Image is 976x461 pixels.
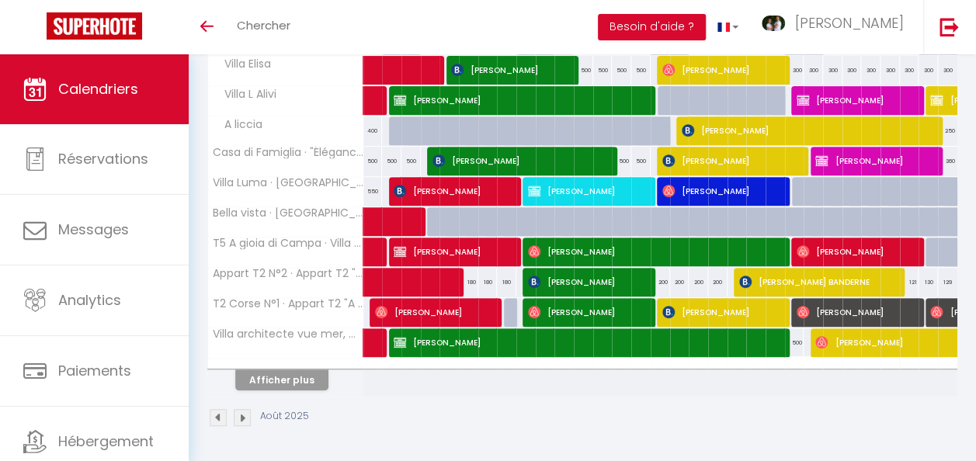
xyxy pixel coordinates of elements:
[919,56,938,85] div: 300
[762,16,785,31] img: ...
[210,298,366,310] span: T2 Corse N°1 · Appart T2 "A Gioia Di Campa" avec terrasse et clim
[58,432,154,451] span: Hébergement
[631,56,651,85] div: 500
[528,237,776,266] span: [PERSON_NAME]
[382,147,401,175] div: 500
[394,237,512,266] span: [PERSON_NAME]
[938,116,957,145] div: 250
[612,147,631,175] div: 500
[938,56,957,85] div: 300
[631,147,651,175] div: 500
[612,56,631,85] div: 500
[708,268,728,296] div: 200
[662,297,780,327] span: [PERSON_NAME]
[58,149,148,168] span: Réservations
[682,116,930,145] span: [PERSON_NAME]
[900,268,919,296] div: 121
[651,268,670,296] div: 200
[363,147,383,175] div: 500
[528,297,646,327] span: [PERSON_NAME]
[593,56,613,85] div: 500
[237,17,290,33] span: Chercher
[210,328,366,340] span: Villa architecte vue mer, maquis
[210,86,280,103] span: Villa L Alivi
[528,176,646,206] span: [PERSON_NAME]
[662,176,780,206] span: [PERSON_NAME]
[689,268,708,296] div: 200
[394,176,512,206] span: [PERSON_NAME]
[394,328,773,357] span: [PERSON_NAME]
[375,297,493,327] span: [PERSON_NAME]
[58,220,129,239] span: Messages
[47,12,142,40] img: Super Booking
[938,268,957,296] div: 129
[739,267,894,296] span: [PERSON_NAME] BANDERNE
[598,14,706,40] button: Besoin d'aide ?
[797,85,915,115] span: [PERSON_NAME]
[58,361,131,380] span: Paiements
[401,147,421,175] div: 500
[662,146,799,175] span: [PERSON_NAME]
[58,79,138,99] span: Calendriers
[363,177,383,206] div: 550
[797,237,915,266] span: [PERSON_NAME]
[670,268,689,296] div: 200
[804,56,823,85] div: 300
[842,56,862,85] div: 300
[394,85,642,115] span: [PERSON_NAME]
[210,177,366,189] span: Villa Luma · [GEOGRAPHIC_DATA], 3 Chambres avec [PERSON_NAME]
[940,17,959,36] img: logout
[210,147,366,158] span: Casa di Famiglia · "Élégance Corse : Maison 3 chambres, Piscine"
[880,56,900,85] div: 300
[785,328,804,357] div: 500
[451,55,569,85] span: [PERSON_NAME]
[823,56,842,85] div: 300
[900,56,919,85] div: 300
[528,267,646,296] span: [PERSON_NAME]
[785,56,804,85] div: 300
[210,237,366,249] span: T5 A gioia di Campa · Villa contemporaine avec [PERSON_NAME]
[58,290,121,310] span: Analytics
[861,56,880,85] div: 300
[210,268,366,279] span: Appart T2 N°2 · Appart T2 "A Gioia Di Campa" Numero 2
[432,146,606,175] span: [PERSON_NAME]
[363,116,383,145] div: 400
[235,369,328,390] button: Afficher plus
[919,268,938,296] div: 130
[795,13,904,33] span: [PERSON_NAME]
[815,146,933,175] span: [PERSON_NAME]
[797,297,915,327] span: [PERSON_NAME]
[210,207,366,219] span: Bella vista · [GEOGRAPHIC_DATA], 4ch, piscine
[938,147,957,175] div: 360
[210,56,275,73] span: Villa Elisa
[662,55,780,85] span: [PERSON_NAME]
[210,116,269,133] span: A liccia
[574,56,593,85] div: 500
[260,409,309,424] p: Août 2025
